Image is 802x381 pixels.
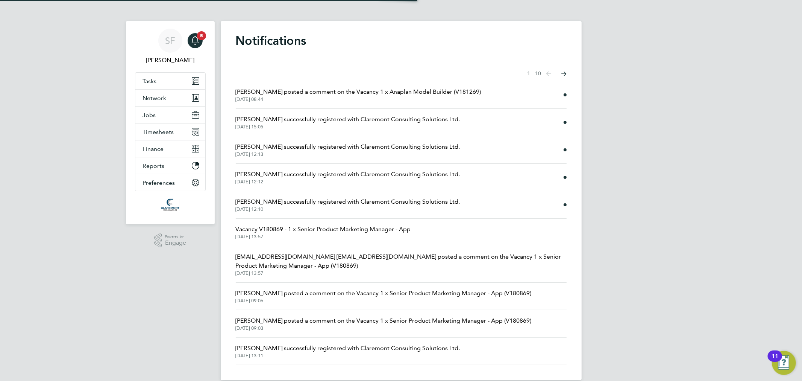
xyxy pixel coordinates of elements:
[236,225,411,240] a: Vacancy V180869 - 1 x Senior Product Marketing Manager - App[DATE] 13:57
[143,94,167,102] span: Network
[236,252,567,270] span: [EMAIL_ADDRESS][DOMAIN_NAME] [EMAIL_ADDRESS][DOMAIN_NAME] posted a comment on the Vacancy 1 x Sen...
[143,78,157,85] span: Tasks
[236,96,481,102] span: [DATE] 08:44
[236,170,460,185] a: [PERSON_NAME] successfully registered with Claremont Consulting Solutions Ltd.[DATE] 12:12
[236,289,532,298] span: [PERSON_NAME] posted a comment on the Vacancy 1 x Senior Product Marketing Manager - App (V180869)
[236,270,567,276] span: [DATE] 13:57
[143,179,175,186] span: Preferences
[236,353,460,359] span: [DATE] 13:11
[135,29,206,65] a: SF[PERSON_NAME]
[528,66,567,81] nav: Select page of notifications list
[165,36,175,46] span: SF
[236,252,567,276] a: [EMAIL_ADDRESS][DOMAIN_NAME] [EMAIL_ADDRESS][DOMAIN_NAME] posted a comment on the Vacancy 1 x Sen...
[236,197,460,212] a: [PERSON_NAME] successfully registered with Claremont Consulting Solutions Ltd.[DATE] 12:10
[135,123,205,140] button: Timesheets
[165,233,186,240] span: Powered by
[236,234,411,240] span: [DATE] 13:57
[143,162,165,169] span: Reports
[236,298,532,304] span: [DATE] 09:06
[143,145,164,152] span: Finance
[236,142,460,151] span: [PERSON_NAME] successfully registered with Claremont Consulting Solutions Ltd.
[154,233,186,248] a: Powered byEngage
[236,115,460,124] span: [PERSON_NAME] successfully registered with Claremont Consulting Solutions Ltd.
[165,240,186,246] span: Engage
[236,87,481,96] span: [PERSON_NAME] posted a comment on the Vacancy 1 x Anaplan Model Builder (V181269)
[236,344,460,353] span: [PERSON_NAME] successfully registered with Claremont Consulting Solutions Ltd.
[161,199,179,211] img: claremontconsulting1-logo-retina.png
[135,56,206,65] span: Sam Fullman
[236,179,460,185] span: [DATE] 12:12
[236,225,411,234] span: Vacancy V180869 - 1 x Senior Product Marketing Manager - App
[126,21,215,224] nav: Main navigation
[236,87,481,102] a: [PERSON_NAME] posted a comment on the Vacancy 1 x Anaplan Model Builder (V181269)[DATE] 08:44
[236,33,567,48] h1: Notifications
[135,73,205,89] a: Tasks
[143,128,174,136] span: Timesheets
[528,70,541,78] span: 1 - 10
[236,289,532,304] a: [PERSON_NAME] posted a comment on the Vacancy 1 x Senior Product Marketing Manager - App (V180869...
[236,206,460,212] span: [DATE] 12:10
[135,90,205,106] button: Network
[135,140,205,157] button: Finance
[772,351,796,375] button: Open Resource Center, 11 new notifications
[188,29,203,53] a: 5
[135,199,206,211] a: Go to home page
[236,115,460,130] a: [PERSON_NAME] successfully registered with Claremont Consulting Solutions Ltd.[DATE] 15:05
[236,151,460,157] span: [DATE] 12:13
[772,356,778,366] div: 11
[236,316,532,325] span: [PERSON_NAME] posted a comment on the Vacancy 1 x Senior Product Marketing Manager - App (V180869)
[135,157,205,174] button: Reports
[236,170,460,179] span: [PERSON_NAME] successfully registered with Claremont Consulting Solutions Ltd.
[236,344,460,359] a: [PERSON_NAME] successfully registered with Claremont Consulting Solutions Ltd.[DATE] 13:11
[236,316,532,331] a: [PERSON_NAME] posted a comment on the Vacancy 1 x Senior Product Marketing Manager - App (V180869...
[236,124,460,130] span: [DATE] 15:05
[236,142,460,157] a: [PERSON_NAME] successfully registered with Claremont Consulting Solutions Ltd.[DATE] 12:13
[135,107,205,123] button: Jobs
[236,197,460,206] span: [PERSON_NAME] successfully registered with Claremont Consulting Solutions Ltd.
[143,111,156,119] span: Jobs
[135,174,205,191] button: Preferences
[236,325,532,331] span: [DATE] 09:03
[197,31,206,40] span: 5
